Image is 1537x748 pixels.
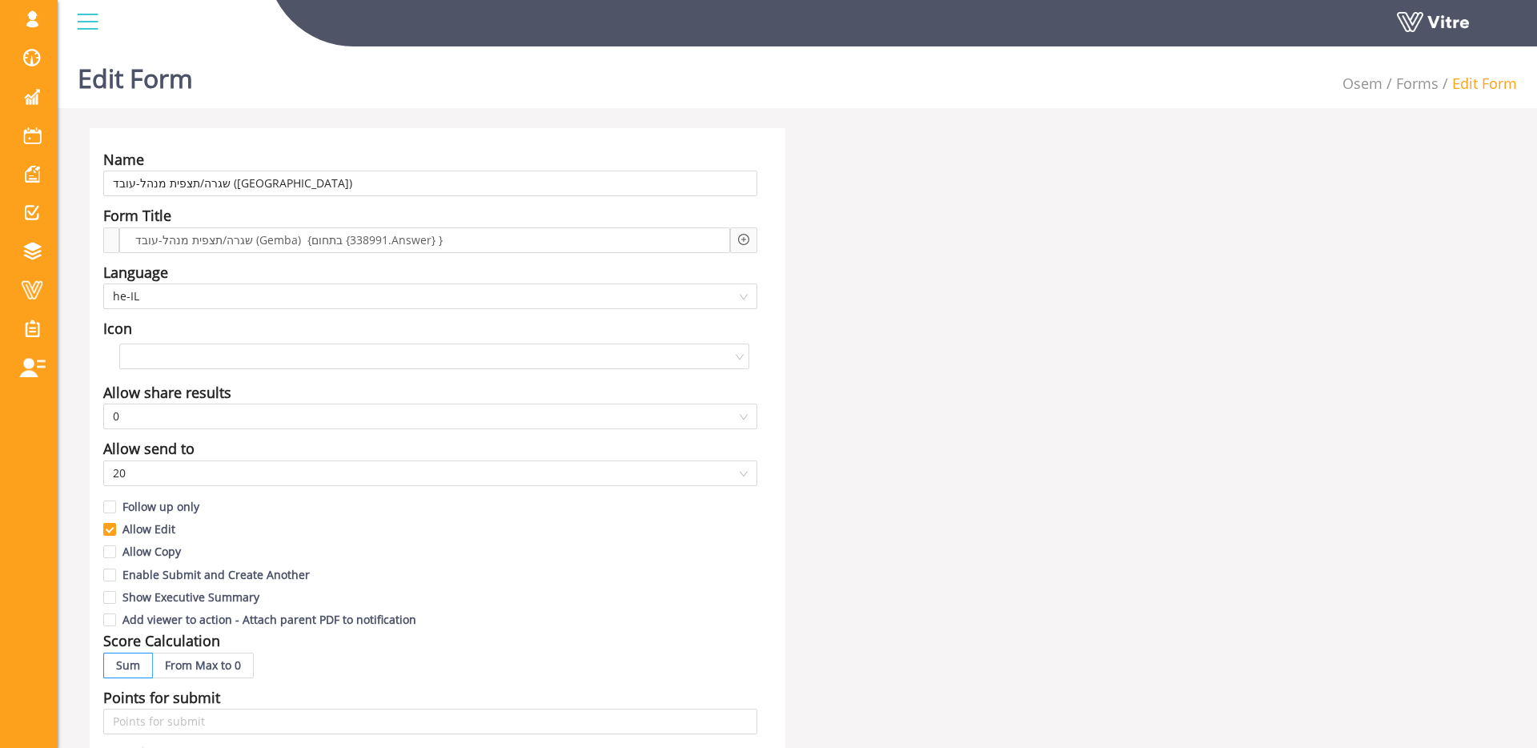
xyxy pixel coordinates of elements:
[738,234,749,245] span: plus-circle
[103,171,757,196] input: Name
[103,204,171,227] div: Form Title
[116,499,206,514] span: Follow up only
[103,686,220,709] div: Points for submit
[113,404,748,428] span: 0
[116,567,316,582] span: Enable Submit and Create Another
[103,437,195,460] div: Allow send to
[116,658,140,673] span: Sum
[165,658,241,673] span: From Max to 0
[1342,74,1382,93] a: Osem
[131,231,447,249] span: שגרה/תצפית מנהל-עובד (Gemba) {בתחום {338991.Answer} }
[113,284,748,308] span: he-IL
[113,461,748,485] span: 20
[103,381,231,404] div: Allow share results
[103,709,757,734] input: Points for submit
[116,544,187,559] span: Allow Copy
[116,612,423,627] span: Add viewer to action - Attach parent PDF to notification
[103,148,144,171] div: Name
[103,317,132,340] div: Icon
[1396,74,1439,93] a: Forms
[78,40,193,108] h1: Edit Form
[103,629,220,652] div: Score Calculation
[116,589,266,605] span: Show Executive Summary
[1439,72,1517,95] li: Edit Form
[103,261,168,284] div: Language
[116,521,182,537] span: Allow Edit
